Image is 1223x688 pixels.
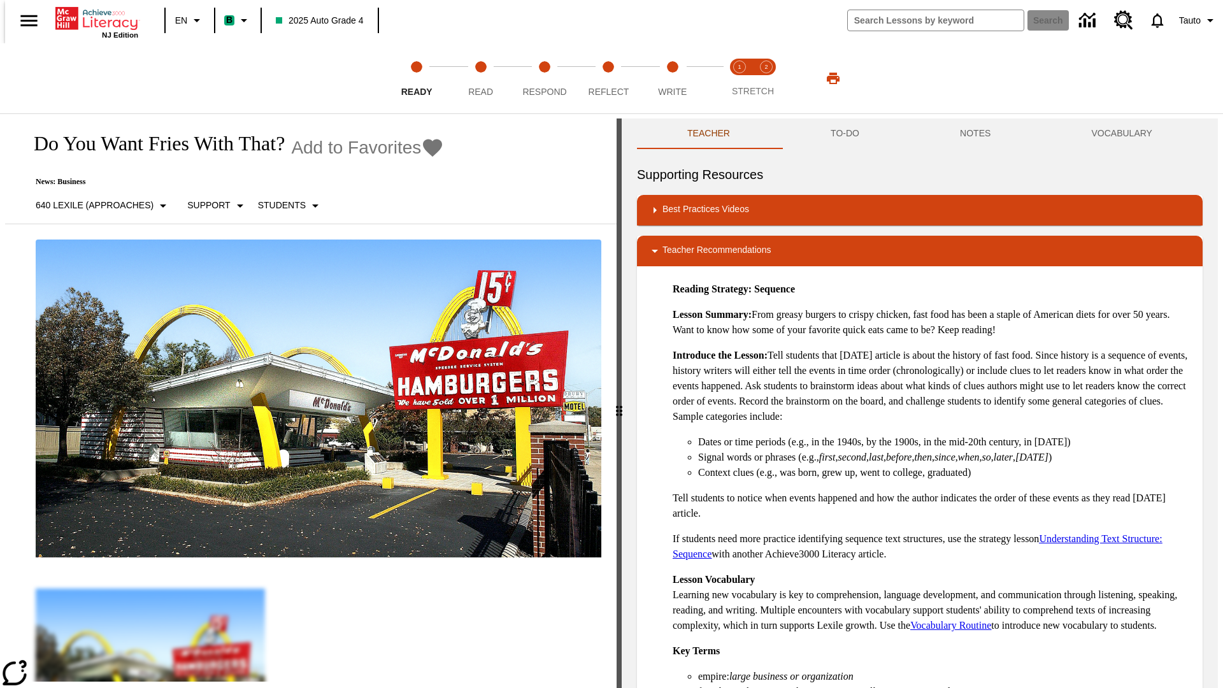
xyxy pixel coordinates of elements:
em: [DATE] [1015,452,1048,462]
em: second [838,452,866,462]
em: since [934,452,955,462]
em: first [819,452,836,462]
div: activity [622,118,1218,688]
strong: Introduce the Lesson: [673,350,768,361]
span: Write [658,87,687,97]
p: From greasy burgers to crispy chicken, fast food has been a staple of American diets for over 50 ... [673,307,1192,338]
span: EN [175,14,187,27]
strong: Lesson Vocabulary [673,574,755,585]
p: 640 Lexile (Approaches) [36,199,154,212]
button: Profile/Settings [1174,9,1223,32]
text: 2 [764,64,768,70]
span: Reflect [589,87,629,97]
button: Stretch Respond step 2 of 2 [748,43,785,113]
p: Learning new vocabulary is key to comprehension, language development, and communication through ... [673,572,1192,633]
span: Add to Favorites [291,138,421,158]
li: Context clues (e.g., was born, grew up, went to college, graduated) [698,465,1192,480]
strong: Sequence [754,283,795,294]
img: One of the first McDonald's stores, with the iconic red sign and golden arches. [36,240,601,558]
div: Teacher Recommendations [637,236,1203,266]
p: Support [187,199,230,212]
button: Reflect step 4 of 5 [571,43,645,113]
p: Tell students to notice when events happened and how the author indicates the order of these even... [673,491,1192,521]
button: Scaffolds, Support [182,194,252,217]
button: Language: EN, Select a language [169,9,210,32]
button: Open side menu [10,2,48,39]
p: Students [258,199,306,212]
button: Boost Class color is mint green. Change class color [219,9,257,32]
a: Understanding Text Structure: Sequence [673,533,1162,559]
button: Print [813,67,854,90]
input: search field [848,10,1024,31]
li: empire: [698,669,1192,684]
button: Respond step 3 of 5 [508,43,582,113]
a: Notifications [1141,4,1174,37]
button: Teacher [637,118,780,149]
span: 2025 Auto Grade 4 [276,14,364,27]
a: Resource Center, Will open in new tab [1106,3,1141,38]
button: Read step 2 of 5 [443,43,517,113]
em: before [886,452,912,462]
p: Tell students that [DATE] article is about the history of fast food. Since history is a sequence ... [673,348,1192,424]
span: Read [468,87,493,97]
p: Best Practices Videos [662,203,749,218]
div: Instructional Panel Tabs [637,118,1203,149]
em: so [982,452,991,462]
span: B [226,12,232,28]
button: Select Student [253,194,328,217]
button: Select Lexile, 640 Lexile (Approaches) [31,194,176,217]
p: If students need more practice identifying sequence text structures, use the strategy lesson with... [673,531,1192,562]
em: last [869,452,883,462]
button: Write step 5 of 5 [636,43,710,113]
text: 1 [738,64,741,70]
div: Best Practices Videos [637,195,1203,226]
strong: Lesson Summary: [673,309,752,320]
button: Stretch Read step 1 of 2 [721,43,758,113]
button: VOCABULARY [1041,118,1203,149]
span: NJ Edition [102,31,138,39]
button: Ready step 1 of 5 [380,43,454,113]
em: then [914,452,932,462]
strong: Reading Strategy: [673,283,752,294]
p: News: Business [20,177,444,187]
button: Add to Favorites - Do You Want Fries With That? [291,136,444,159]
li: Signal words or phrases (e.g., , , , , , , , , , ) [698,450,1192,465]
div: reading [5,118,617,682]
div: Press Enter or Spacebar and then press right and left arrow keys to move the slider [617,118,622,688]
em: large business or organization [729,671,854,682]
strong: Key Terms [673,645,720,656]
a: Data Center [1071,3,1106,38]
h1: Do You Want Fries With That? [20,132,285,155]
span: Tauto [1179,14,1201,27]
span: STRETCH [732,86,774,96]
h6: Supporting Resources [637,164,1203,185]
button: TO-DO [780,118,910,149]
button: NOTES [910,118,1041,149]
a: Vocabulary Routine [910,620,991,631]
em: when [958,452,980,462]
span: Ready [401,87,433,97]
li: Dates or time periods (e.g., in the 1940s, by the 1900s, in the mid-20th century, in [DATE]) [698,434,1192,450]
em: later [994,452,1013,462]
span: Respond [522,87,566,97]
p: Teacher Recommendations [662,243,771,259]
div: Home [55,4,138,39]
